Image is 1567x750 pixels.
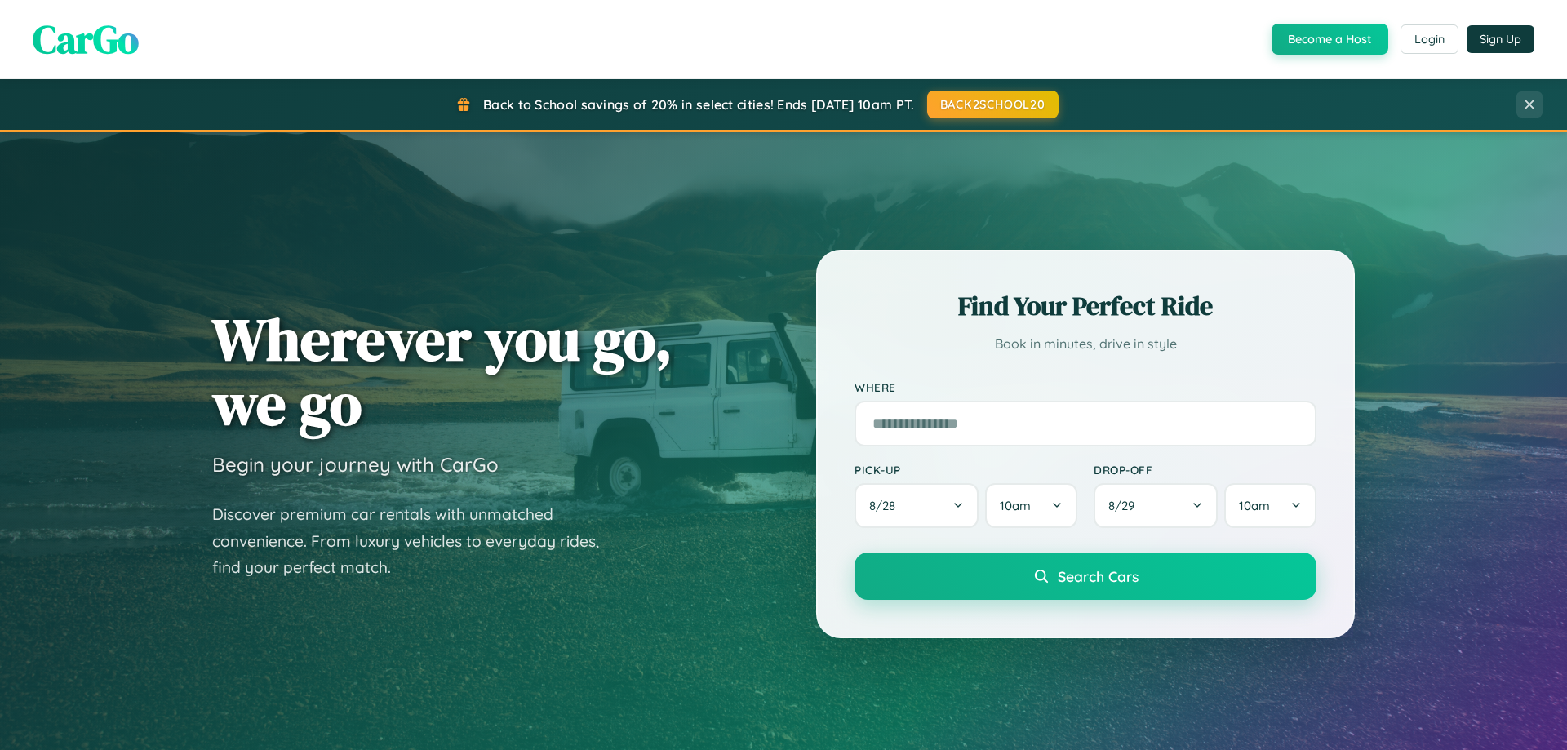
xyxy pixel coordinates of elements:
button: Search Cars [855,553,1316,600]
button: 8/29 [1094,483,1218,528]
button: 10am [1224,483,1316,528]
label: Pick-up [855,463,1077,477]
p: Discover premium car rentals with unmatched convenience. From luxury vehicles to everyday rides, ... [212,501,620,581]
p: Book in minutes, drive in style [855,332,1316,356]
h2: Find Your Perfect Ride [855,288,1316,324]
span: 8 / 29 [1108,498,1143,513]
h1: Wherever you go, we go [212,307,673,436]
button: 8/28 [855,483,979,528]
button: Login [1401,24,1458,54]
span: 8 / 28 [869,498,903,513]
h3: Begin your journey with CarGo [212,452,499,477]
span: Search Cars [1058,567,1139,585]
span: CarGo [33,12,139,66]
button: BACK2SCHOOL20 [927,91,1059,118]
label: Drop-off [1094,463,1316,477]
button: Sign Up [1467,25,1534,53]
span: Back to School savings of 20% in select cities! Ends [DATE] 10am PT. [483,96,914,113]
span: 10am [1239,498,1270,513]
span: 10am [1000,498,1031,513]
button: 10am [985,483,1077,528]
button: Become a Host [1272,24,1388,55]
label: Where [855,380,1316,394]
